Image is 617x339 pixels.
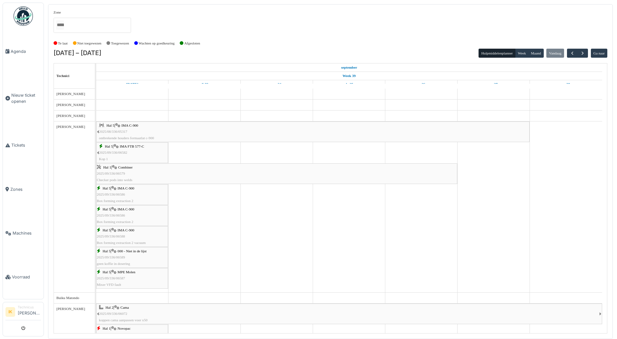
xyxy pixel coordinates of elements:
span: Kop 1 [99,157,108,161]
span: 2025/09/336/06586 [97,213,125,217]
span: Hal 1 [103,165,111,169]
a: Machines [3,211,44,255]
h2: [DATE] – [DATE] [54,49,101,57]
span: Tickets [11,142,41,148]
span: MPE Molen [117,270,135,274]
span: IMA C-900 [117,207,134,211]
a: 22 september 2025 [125,80,140,88]
span: 2025/09/336/06587 [97,276,125,280]
span: Mixer VFD fault [97,283,121,286]
span: [PERSON_NAME] [56,103,85,107]
a: 25 september 2025 [343,80,355,88]
span: Machines [13,230,41,236]
label: Afgesloten [184,41,200,46]
span: 2025/09/336/06579 [97,171,125,175]
button: Volgende [577,49,588,58]
span: 2025/09/336/06582 [99,150,127,154]
span: Zones [10,186,41,192]
span: geen koffie in dosering [97,262,130,266]
label: Toegewezen [111,41,129,46]
span: ontbrekende houders formaatlat c-900 [99,136,154,140]
div: | [99,122,529,141]
a: 26 september 2025 [416,80,427,88]
span: Nieuw ticket openen [11,92,41,104]
span: Novopac [117,326,130,330]
div: Technicus [18,305,41,310]
span: koppen cama aanpassen voor x50 [99,318,147,322]
li: IK [5,307,15,317]
input: Alles [56,20,64,30]
span: 2025/09/336/06586 [97,192,125,196]
div: | [97,164,457,183]
span: Hal 5 [103,186,111,190]
button: Hulpmiddelenplanner [479,49,515,58]
span: 000 - Niet in de lijst [117,249,147,253]
a: Week 39 [341,72,357,80]
span: Checker pods into welds [97,178,132,182]
button: Week [515,49,529,58]
a: Nieuw ticket openen [3,73,44,123]
span: 2025/09/336/06072 [99,312,127,315]
span: Hal 2 [106,305,114,309]
a: 28 september 2025 [561,80,572,88]
span: Box forming extraction 2 [97,220,133,224]
span: Voorraad [12,274,41,280]
span: [PERSON_NAME] [56,307,85,311]
img: Badge_color-CXgf-gQk.svg [14,6,33,26]
label: Niet toegewezen [77,41,101,46]
div: | [99,143,167,162]
div: | [97,269,167,288]
a: Tickets [3,123,44,167]
div: | [97,248,167,267]
span: IMA FTB 577-C [120,144,144,148]
span: 2025/09/336/06584 [97,333,125,336]
span: [PERSON_NAME] [56,92,85,96]
a: Agenda [3,29,44,73]
a: 23 september 2025 [199,80,210,88]
button: Vorige [567,49,578,58]
a: 24 september 2025 [271,80,283,88]
span: Hal 5 [103,207,111,211]
a: 22 september 2025 [339,63,359,72]
label: Te laat [58,41,68,46]
span: Hal 5 [103,228,111,232]
div: | [97,185,167,204]
span: Hal 1 [103,326,111,330]
span: Box forming extraction 2 vacuum [97,241,146,245]
span: Buiku Matondo [56,296,79,300]
span: Hal 5 [103,249,111,253]
label: Zone [54,10,61,15]
a: Zones [3,167,44,211]
a: Voorraad [3,255,44,299]
span: [PERSON_NAME] [56,114,85,118]
span: IMA C-900 [117,186,134,190]
button: Maand [528,49,544,58]
span: [PERSON_NAME] [56,125,85,129]
li: [PERSON_NAME] [18,305,41,319]
span: 2025/09/336/06589 [97,255,125,259]
div: | [97,227,167,246]
span: IMA C-900 [121,123,138,127]
span: 2025/09/336/06588 [97,234,125,238]
span: Agenda [11,48,41,54]
a: IK Technicus[PERSON_NAME] [5,305,41,320]
span: 2025/08/336/05317 [99,130,127,133]
span: Box forming extraction 2 [97,199,133,203]
span: Hal 5 [106,123,115,127]
button: Ga naar [591,49,608,58]
div: | [97,206,167,225]
span: Technici [56,74,69,78]
a: 27 september 2025 [488,80,500,88]
span: Cama [120,305,129,309]
label: Wachten op goedkeuring [139,41,175,46]
span: IMA C-900 [117,228,134,232]
button: Vandaag [546,49,564,58]
span: Hal 5 [103,270,111,274]
div: | [99,305,599,323]
span: Combiner [118,165,133,169]
span: Hal 5 [105,144,113,148]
